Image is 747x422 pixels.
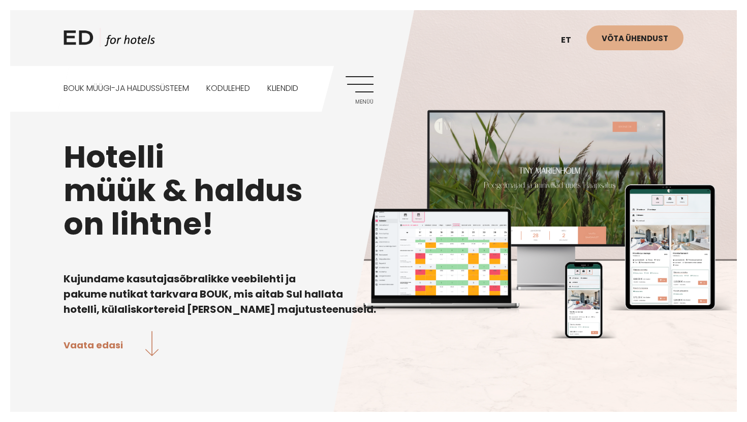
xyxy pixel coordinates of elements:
[64,66,189,111] a: BOUK MÜÜGI-JA HALDUSSÜSTEEM
[64,28,155,53] a: ED HOTELS
[64,272,376,316] b: Kujundame kasutajasõbralikke veebilehti ja pakume nutikat tarkvara BOUK, mis aitab Sul hallata ho...
[64,140,683,241] h1: Hotelli müük & haldus on lihtne!
[346,99,373,105] span: Menüü
[556,28,586,53] a: et
[64,331,159,358] a: Vaata edasi
[206,66,250,111] a: Kodulehed
[267,66,298,111] a: Kliendid
[346,76,373,104] a: Menüü
[586,25,683,50] a: Võta ühendust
